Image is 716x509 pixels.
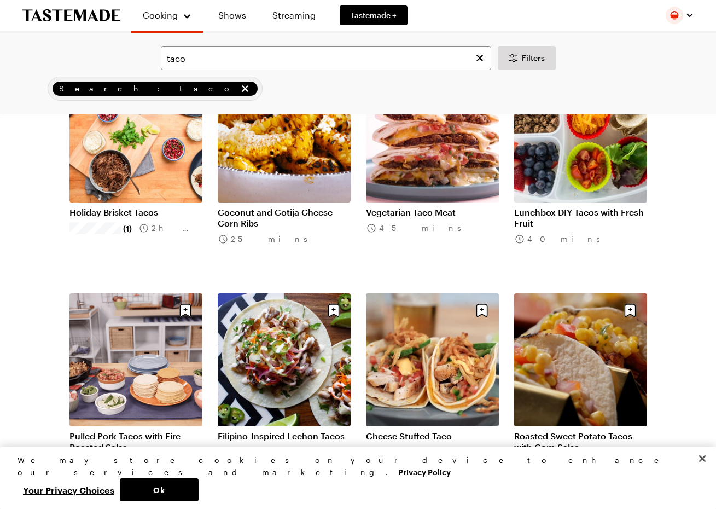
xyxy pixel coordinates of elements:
[143,10,178,20] span: Cooking
[514,431,647,453] a: Roasted Sweet Potato Tacos with Corn Salsa
[498,46,556,70] button: Desktop filters
[120,478,199,501] button: Ok
[666,7,694,24] button: Profile picture
[18,454,689,478] div: We may store cookies on your device to enhance our services and marketing.
[398,466,451,477] a: More information about your privacy, opens in a new tab
[69,207,202,218] a: Holiday Brisket Tacos
[323,300,344,321] button: Save recipe
[69,431,202,453] a: Pulled Pork Tacos with Fire Roasted Salsa
[351,10,397,21] span: Tastemade +
[218,207,351,229] a: Coconut and Cotija Cheese Corn Ribs
[366,207,499,218] a: Vegetarian Taco Meat
[175,300,196,321] button: Save recipe
[474,52,486,64] button: Clear search
[366,431,499,442] a: Cheese Stuffed Taco
[690,447,714,471] button: Close
[218,431,351,442] a: Filipino-Inspired Lechon Tacos
[471,300,492,321] button: Save recipe
[22,9,120,22] a: To Tastemade Home Page
[59,83,237,95] span: Search: taco
[666,7,683,24] img: Profile picture
[514,207,647,229] a: Lunchbox DIY Tacos with Fresh Fruit
[522,53,545,63] span: Filters
[620,300,641,321] button: Save recipe
[239,83,251,95] button: remove Search: taco
[18,454,689,501] div: Privacy
[142,4,192,26] button: Cooking
[18,478,120,501] button: Your Privacy Choices
[340,5,408,25] a: Tastemade +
